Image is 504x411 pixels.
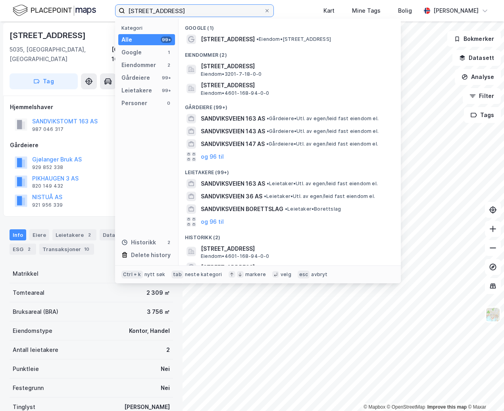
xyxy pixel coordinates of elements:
div: tab [171,271,183,278]
div: [PERSON_NAME] [433,6,479,15]
div: Gårdeiere [121,73,150,83]
div: 10 [83,245,91,253]
span: [STREET_ADDRESS] [201,263,255,272]
span: Eiendom • 4601-168-94-0-0 [201,90,269,96]
div: 99+ [161,75,172,81]
div: 820 149 432 [32,183,63,189]
div: 2 [85,231,93,239]
div: Eiendomstype [13,326,52,336]
div: 2 [165,62,172,68]
span: Eiendom • [STREET_ADDRESS] [256,264,331,271]
div: Google [121,48,142,57]
div: Eiendommer (2) [179,46,401,60]
span: [STREET_ADDRESS] [201,244,391,254]
a: OpenStreetMap [387,404,425,410]
span: SANDVIKSVEIEN 36 AS [201,192,262,201]
div: Leietakere [52,229,96,240]
div: Personer [121,98,147,108]
div: Info [10,229,26,240]
div: 99+ [161,36,172,43]
button: og 96 til [201,217,224,227]
div: Matrikkel [13,269,38,278]
div: Ctrl + k [121,271,143,278]
button: Tag [10,73,78,89]
button: Analyse [455,69,501,85]
div: Nei [161,383,170,393]
div: 2 [165,239,172,246]
div: 0 [165,100,172,106]
div: Hjemmelshaver [10,102,173,112]
img: Z [485,307,500,322]
div: Google (1) [179,19,401,33]
span: • [267,181,269,186]
div: 2 [25,245,33,253]
div: [GEOGRAPHIC_DATA], 168/94 [112,45,173,64]
span: SANDVIKSVEIEN 147 AS [201,139,265,149]
div: 3 756 ㎡ [147,307,170,317]
div: velg [281,271,291,278]
div: Kontor, Handel [129,326,170,336]
button: Bokmerker [447,31,501,47]
span: Gårdeiere • Utl. av egen/leid fast eiendom el. [267,128,379,134]
div: Historikk [121,238,156,247]
button: Tags [464,107,501,123]
a: Improve this map [427,404,467,410]
span: Leietaker • Utl. av egen/leid fast eiendom el. [267,181,378,187]
a: Mapbox [364,404,385,410]
div: 99+ [161,87,172,94]
div: Alle [121,35,132,44]
div: Historikk (2) [179,228,401,242]
span: • [266,141,269,147]
div: Leietakere [121,86,152,95]
div: 987 046 317 [32,126,63,133]
button: Filter [463,88,501,104]
div: Eiere [29,229,49,240]
span: Leietaker • Borettslag [285,206,341,212]
div: 2 309 ㎡ [146,288,170,298]
div: Delete history [131,250,171,260]
span: Gårdeiere • Utl. av egen/leid fast eiendom el. [266,141,378,147]
div: [STREET_ADDRESS] [10,29,87,42]
span: • [256,264,259,270]
span: Eiendom • [STREET_ADDRESS] [256,36,331,42]
div: Antall leietakere [13,345,58,355]
div: Leietakere (99+) [179,163,401,177]
span: SANDVIKSVEIEN 163 AS [201,114,265,123]
div: Festegrunn [13,383,44,393]
div: nytt søk [144,271,165,278]
div: Bruksareal (BRA) [13,307,58,317]
span: • [267,115,269,121]
div: Transaksjoner [39,244,94,255]
div: Nei [161,364,170,374]
span: SANDVIKSVEIEN 163 AS [201,179,265,188]
div: Kategori [121,25,175,31]
span: Leietaker • Utl. av egen/leid fast eiendom el. [264,193,375,200]
span: [STREET_ADDRESS] [201,35,255,44]
span: • [256,36,259,42]
div: 921 956 339 [32,202,63,208]
span: SANDVIKSVEIEN BORETTSLAG [201,204,283,214]
input: Søk på adresse, matrikkel, gårdeiere, leietakere eller personer [125,5,264,17]
span: • [267,128,269,134]
div: 2 [166,345,170,355]
div: avbryt [311,271,327,278]
div: Punktleie [13,364,39,374]
iframe: Chat Widget [464,373,504,411]
span: Eiendom • 4601-168-94-0-0 [201,253,269,259]
span: Eiendom • 3201-7-18-0-0 [201,71,262,77]
div: esc [298,271,310,278]
div: Tomteareal [13,288,44,298]
div: neste kategori [185,271,222,278]
img: logo.f888ab2527a4732fd821a326f86c7f29.svg [13,4,96,17]
div: markere [245,271,266,278]
span: Gårdeiere • Utl. av egen/leid fast eiendom el. [267,115,379,122]
div: Bolig [398,6,412,15]
div: 929 852 338 [32,164,63,171]
div: Mine Tags [352,6,381,15]
span: [STREET_ADDRESS] [201,81,391,90]
div: Datasett [100,229,139,240]
button: og 96 til [201,152,224,161]
div: Gårdeiere (99+) [179,98,401,112]
div: ESG [10,244,36,255]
